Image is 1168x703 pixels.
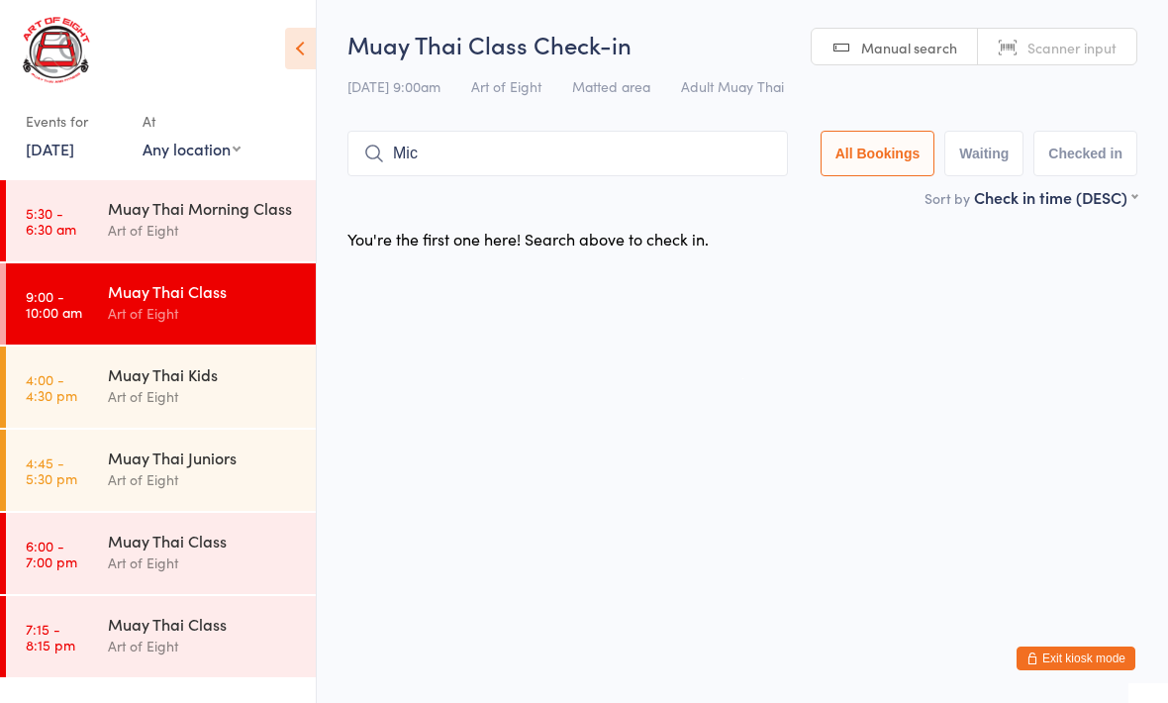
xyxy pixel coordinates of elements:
[108,280,299,302] div: Muay Thai Class
[26,205,76,237] time: 5:30 - 6:30 am
[26,621,75,653] time: 7:15 - 8:15 pm
[108,197,299,219] div: Muay Thai Morning Class
[944,131,1023,176] button: Waiting
[347,76,440,96] span: [DATE] 9:00am
[347,228,709,250] div: You're the first one here! Search above to check in.
[6,263,316,345] a: 9:00 -10:00 amMuay Thai ClassArt of Eight
[26,288,82,320] time: 9:00 - 10:00 am
[471,76,541,96] span: Art of Eight
[26,371,77,403] time: 4:00 - 4:30 pm
[108,385,299,408] div: Art of Eight
[925,188,970,208] label: Sort by
[6,596,316,677] a: 7:15 -8:15 pmMuay Thai ClassArt of Eight
[572,76,650,96] span: Matted area
[1033,131,1137,176] button: Checked in
[974,186,1137,208] div: Check in time (DESC)
[143,105,241,138] div: At
[347,131,788,176] input: Search
[6,513,316,594] a: 6:00 -7:00 pmMuay Thai ClassArt of Eight
[26,454,77,486] time: 4:45 - 5:30 pm
[26,538,77,569] time: 6:00 - 7:00 pm
[6,180,316,261] a: 5:30 -6:30 amMuay Thai Morning ClassArt of Eight
[861,38,957,57] span: Manual search
[108,635,299,657] div: Art of Eight
[1017,647,1135,670] button: Exit kiosk mode
[26,105,123,138] div: Events for
[1027,38,1117,57] span: Scanner input
[681,76,784,96] span: Adult Muay Thai
[821,131,935,176] button: All Bookings
[6,347,316,428] a: 4:00 -4:30 pmMuay Thai KidsArt of Eight
[20,15,94,85] img: Art of Eight
[108,468,299,491] div: Art of Eight
[143,138,241,159] div: Any location
[108,613,299,635] div: Muay Thai Class
[108,219,299,242] div: Art of Eight
[108,530,299,552] div: Muay Thai Class
[108,363,299,385] div: Muay Thai Kids
[26,138,74,159] a: [DATE]
[108,447,299,468] div: Muay Thai Juniors
[347,28,1137,60] h2: Muay Thai Class Check-in
[108,302,299,325] div: Art of Eight
[108,552,299,574] div: Art of Eight
[6,430,316,511] a: 4:45 -5:30 pmMuay Thai JuniorsArt of Eight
